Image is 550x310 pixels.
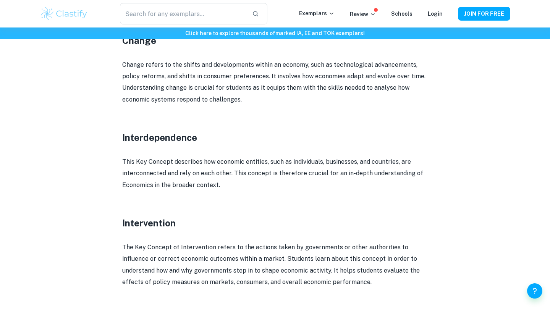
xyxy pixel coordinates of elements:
p: Change refers to the shifts and developments within an economy, such as technological advancement... [122,59,428,106]
a: Schools [391,11,412,17]
img: Clastify logo [40,6,88,21]
a: Login [428,11,443,17]
p: Exemplars [299,9,335,18]
p: The Key Concept of Intervention refers to the actions taken by governments or other authorities t... [122,242,428,288]
h6: Click here to explore thousands of marked IA, EE and TOK exemplars ! [2,29,548,37]
p: This Key Concept describes how economic entities, such as individuals, businesses, and countries,... [122,156,428,191]
h3: Change [122,34,428,47]
input: Search for any exemplars... [120,3,246,24]
button: JOIN FOR FREE [458,7,510,21]
button: Help and Feedback [527,283,542,299]
p: Review [350,10,376,18]
h3: Intervention [122,216,428,230]
h3: Interdependence [122,131,428,144]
